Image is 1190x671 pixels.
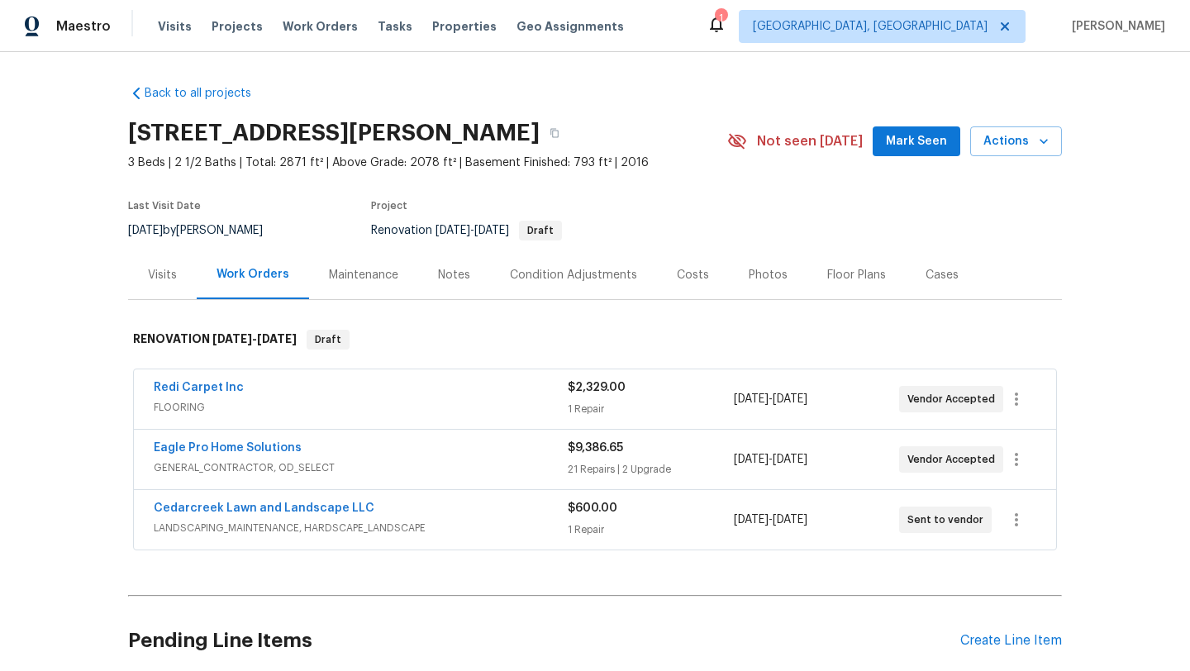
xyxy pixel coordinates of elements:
span: LANDSCAPING_MAINTENANCE, HARDSCAPE_LANDSCAPE [154,520,568,536]
div: 21 Repairs | 2 Upgrade [568,461,733,478]
button: Copy Address [540,118,569,148]
div: Cases [926,267,959,283]
button: Actions [970,126,1062,157]
span: Vendor Accepted [907,451,1002,468]
span: $2,329.00 [568,382,626,393]
div: Work Orders [217,266,289,283]
span: - [734,512,807,528]
span: [DATE] [212,333,252,345]
span: Not seen [DATE] [757,133,863,150]
span: [DATE] [734,454,769,465]
span: $600.00 [568,502,617,514]
span: - [436,225,509,236]
span: Work Orders [283,18,358,35]
a: Eagle Pro Home Solutions [154,442,302,454]
a: Redi Carpet Inc [154,382,244,393]
div: 1 [715,10,726,26]
span: [DATE] [773,393,807,405]
span: FLOORING [154,399,568,416]
div: 1 Repair [568,401,733,417]
h2: [STREET_ADDRESS][PERSON_NAME] [128,125,540,141]
span: [DATE] [474,225,509,236]
span: Actions [983,131,1049,152]
div: Visits [148,267,177,283]
span: 3 Beds | 2 1/2 Baths | Total: 2871 ft² | Above Grade: 2078 ft² | Basement Finished: 793 ft² | 2016 [128,155,727,171]
span: Mark Seen [886,131,947,152]
span: - [734,451,807,468]
span: Draft [308,331,348,348]
span: [DATE] [436,225,470,236]
div: Notes [438,267,470,283]
span: Geo Assignments [516,18,624,35]
span: Last Visit Date [128,201,201,211]
span: Renovation [371,225,562,236]
a: Cedarcreek Lawn and Landscape LLC [154,502,374,514]
span: [GEOGRAPHIC_DATA], [GEOGRAPHIC_DATA] [753,18,988,35]
span: - [734,391,807,407]
span: Sent to vendor [907,512,990,528]
span: - [212,333,297,345]
span: [DATE] [257,333,297,345]
span: [DATE] [128,225,163,236]
div: Create Line Item [960,633,1062,649]
span: [PERSON_NAME] [1065,18,1165,35]
span: Tasks [378,21,412,32]
div: Floor Plans [827,267,886,283]
a: Back to all projects [128,85,287,102]
span: Projects [212,18,263,35]
div: 1 Repair [568,521,733,538]
span: [DATE] [734,514,769,526]
div: Costs [677,267,709,283]
span: Maestro [56,18,111,35]
span: Draft [521,226,560,236]
span: Project [371,201,407,211]
span: GENERAL_CONTRACTOR, OD_SELECT [154,459,568,476]
div: Photos [749,267,788,283]
div: Condition Adjustments [510,267,637,283]
span: Properties [432,18,497,35]
h6: RENOVATION [133,330,297,350]
span: [DATE] [734,393,769,405]
div: by [PERSON_NAME] [128,221,283,240]
span: Visits [158,18,192,35]
div: RENOVATION [DATE]-[DATE]Draft [128,313,1062,366]
span: Vendor Accepted [907,391,1002,407]
span: $9,386.65 [568,442,623,454]
button: Mark Seen [873,126,960,157]
span: [DATE] [773,514,807,526]
div: Maintenance [329,267,398,283]
span: [DATE] [773,454,807,465]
